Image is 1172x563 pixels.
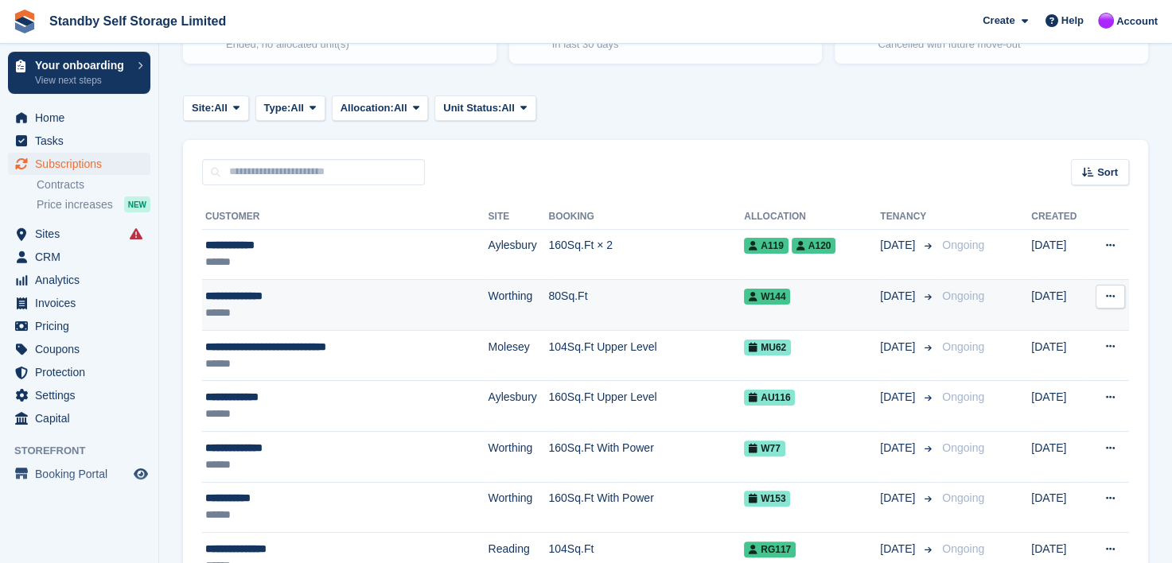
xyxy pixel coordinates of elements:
[35,292,130,314] span: Invoices
[13,10,37,33] img: stora-icon-8386f47178a22dfd0bd8f6a31ec36ba5ce8667c1dd55bd0f319d3a0aa187defe.svg
[192,100,214,116] span: Site:
[290,100,304,116] span: All
[35,361,130,383] span: Protection
[548,330,744,381] td: 104Sq.Ft Upper Level
[394,100,407,116] span: All
[744,289,790,305] span: W144
[43,8,232,34] a: Standby Self Storage Limited
[880,237,918,254] span: [DATE]
[942,239,984,251] span: Ongoing
[434,95,535,122] button: Unit Status: All
[1098,13,1114,29] img: Sue Ford
[942,390,984,403] span: Ongoing
[332,95,429,122] button: Allocation: All
[744,542,796,557] span: RG117
[35,246,130,268] span: CRM
[14,443,158,459] span: Storefront
[880,389,918,406] span: [DATE]
[1031,432,1088,483] td: [DATE]
[8,361,150,383] a: menu
[8,384,150,406] a: menu
[8,292,150,314] a: menu
[744,390,795,406] span: AU116
[744,340,791,355] span: MU62
[501,100,515,116] span: All
[1031,229,1088,280] td: [DATE]
[264,100,291,116] span: Type:
[1031,204,1088,230] th: Created
[489,381,549,432] td: Aylesbury
[131,464,150,483] a: Preview store
[202,204,489,230] th: Customer
[214,100,228,116] span: All
[1031,280,1088,331] td: [DATE]
[942,340,984,353] span: Ongoing
[124,196,150,212] div: NEW
[8,130,150,152] a: menu
[548,432,744,483] td: 160Sq.Ft With Power
[1031,330,1088,381] td: [DATE]
[880,541,918,557] span: [DATE]
[878,37,1020,52] p: Cancelled with future move-out
[8,223,150,245] a: menu
[255,95,325,122] button: Type: All
[744,491,790,507] span: W153
[983,13,1014,29] span: Create
[35,223,130,245] span: Sites
[35,60,130,71] p: Your onboarding
[35,338,130,360] span: Coupons
[1031,381,1088,432] td: [DATE]
[1116,14,1158,29] span: Account
[489,482,549,533] td: Worthing
[35,463,130,485] span: Booking Portal
[35,407,130,429] span: Capital
[35,315,130,337] span: Pricing
[744,238,788,254] span: A119
[548,204,744,230] th: Booking
[942,289,984,302] span: Ongoing
[792,238,836,254] span: A120
[8,52,150,94] a: Your onboarding View next steps
[489,204,549,230] th: Site
[35,153,130,175] span: Subscriptions
[35,384,130,406] span: Settings
[744,204,880,230] th: Allocation
[35,269,130,291] span: Analytics
[35,107,130,129] span: Home
[226,37,349,52] p: Ended, no allocated unit(s)
[489,432,549,483] td: Worthing
[37,177,150,192] a: Contracts
[880,288,918,305] span: [DATE]
[8,107,150,129] a: menu
[552,37,656,52] p: In last 30 days
[744,441,785,456] span: W77
[880,339,918,355] span: [DATE]
[341,100,394,116] span: Allocation:
[8,338,150,360] a: menu
[8,153,150,175] a: menu
[942,542,984,555] span: Ongoing
[1031,482,1088,533] td: [DATE]
[443,100,501,116] span: Unit Status:
[8,463,150,485] a: menu
[880,490,918,507] span: [DATE]
[37,196,150,213] a: Price increases NEW
[1097,165,1118,181] span: Sort
[489,229,549,280] td: Aylesbury
[8,407,150,429] a: menu
[489,280,549,331] td: Worthing
[183,95,249,122] button: Site: All
[130,227,142,240] i: Smart entry sync failures have occurred
[942,441,984,454] span: Ongoing
[548,280,744,331] td: 80Sq.Ft
[880,204,936,230] th: Tenancy
[35,73,130,87] p: View next steps
[1061,13,1084,29] span: Help
[37,197,113,212] span: Price increases
[8,315,150,337] a: menu
[35,130,130,152] span: Tasks
[548,381,744,432] td: 160Sq.Ft Upper Level
[8,269,150,291] a: menu
[548,482,744,533] td: 160Sq.Ft With Power
[548,229,744,280] td: 160Sq.Ft × 2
